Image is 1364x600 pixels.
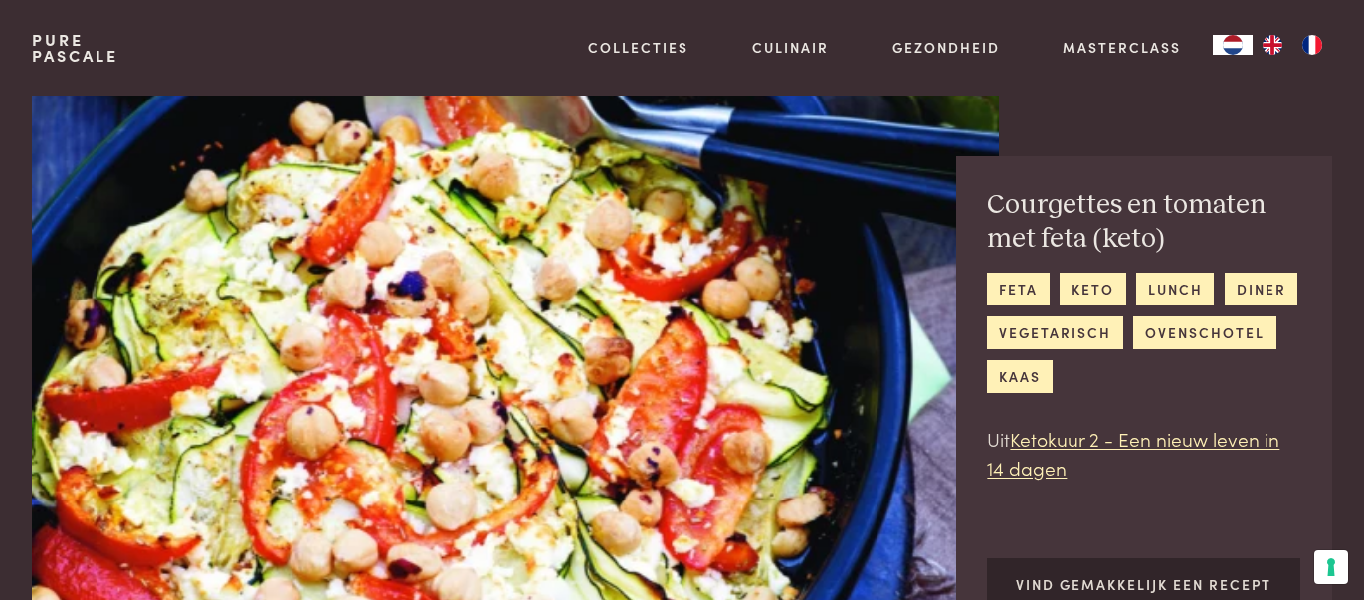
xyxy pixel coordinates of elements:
a: diner [1225,273,1297,305]
a: vegetarisch [987,316,1122,349]
a: ovenschotel [1133,316,1275,349]
a: PurePascale [32,32,118,64]
a: lunch [1136,273,1214,305]
a: Gezondheid [892,37,1000,58]
a: feta [987,273,1049,305]
a: Collecties [588,37,688,58]
ul: Language list [1253,35,1332,55]
a: Masterclass [1063,37,1181,58]
button: Uw voorkeuren voor toestemming voor trackingtechnologieën [1314,550,1348,584]
a: FR [1292,35,1332,55]
a: kaas [987,360,1052,393]
a: keto [1060,273,1125,305]
aside: Language selected: Nederlands [1213,35,1332,55]
a: Culinair [752,37,829,58]
h2: Courgettes en tomaten met feta (keto) [987,188,1300,257]
a: NL [1213,35,1253,55]
a: Ketokuur 2 - Een nieuw leven in 14 dagen [987,425,1279,481]
div: Language [1213,35,1253,55]
p: Uit [987,425,1300,482]
a: EN [1253,35,1292,55]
